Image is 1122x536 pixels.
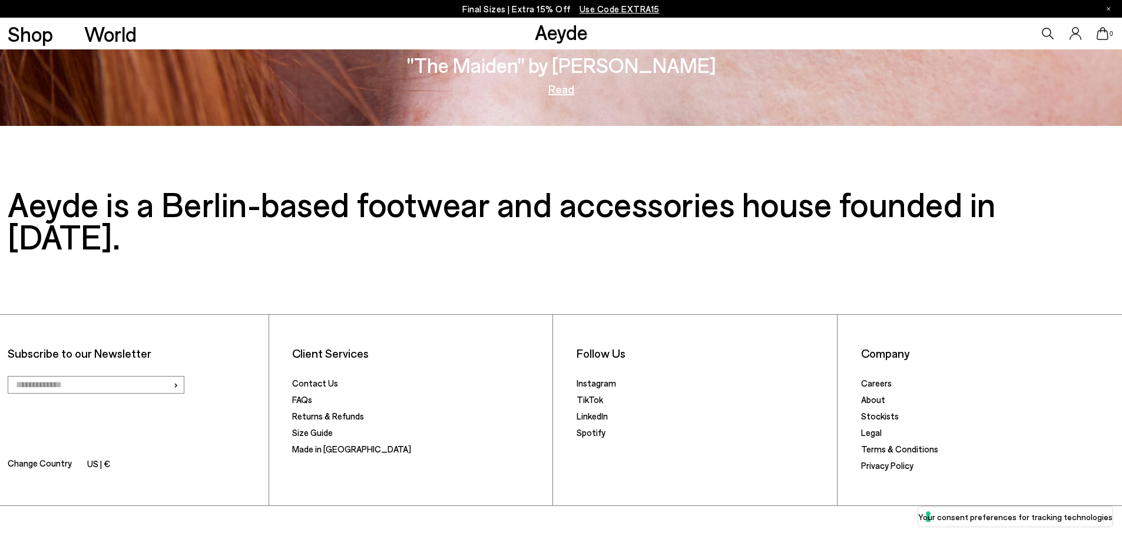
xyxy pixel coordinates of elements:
[5,71,41,81] label: Font Size
[535,19,588,44] a: Aeyde
[861,427,882,438] a: Legal
[292,394,312,405] a: FAQs
[918,511,1113,523] label: Your consent preferences for tracking technologies
[8,188,1114,252] h3: Aeyde is a Berlin-based footwear and accessories house founded in [DATE].
[861,444,938,454] a: Terms & Conditions
[861,460,914,471] a: Privacy Policy
[861,394,885,405] a: About
[8,24,53,44] a: Shop
[577,346,829,361] li: Follow Us
[462,2,660,16] p: Final Sizes | Extra 15% Off
[406,55,716,75] h3: "The Maiden" by [PERSON_NAME]
[1097,27,1108,40] a: 0
[580,4,660,14] span: Navigate to /collections/ss25-final-sizes
[84,24,137,44] a: World
[918,507,1113,527] button: Your consent preferences for tracking technologies
[8,456,72,473] span: Change Country
[14,82,33,92] span: 16 px
[861,346,1114,361] li: Company
[577,378,616,388] a: Instagram
[861,378,892,388] a: Careers
[5,37,172,50] h3: Style
[292,444,411,454] a: Made in [GEOGRAPHIC_DATA]
[577,394,603,405] a: TikTok
[5,5,172,15] div: Outline
[577,427,605,438] a: Spotify
[18,15,64,25] a: Back to Top
[173,376,178,393] span: ›
[87,457,110,473] li: US | €
[292,427,333,438] a: Size Guide
[8,346,260,361] p: Subscribe to our Newsletter
[292,378,338,388] a: Contact Us
[292,411,364,421] a: Returns & Refunds
[292,346,545,361] li: Client Services
[1108,31,1114,37] span: 0
[861,411,899,421] a: Stockists
[577,411,608,421] a: LinkedIn
[548,83,574,95] a: Read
